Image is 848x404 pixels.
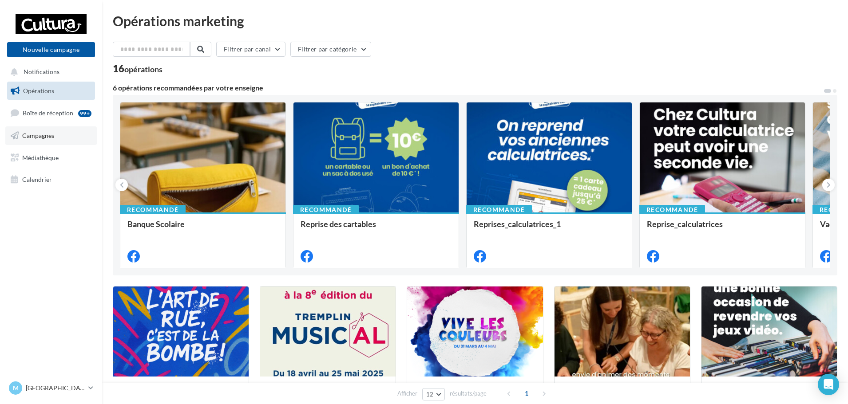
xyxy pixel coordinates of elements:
[818,374,839,395] div: Open Intercom Messenger
[647,220,798,237] div: Reprise_calculatrices
[422,388,445,400] button: 12
[5,126,97,145] a: Campagnes
[23,109,73,117] span: Boîte de réception
[22,176,52,183] span: Calendrier
[397,389,417,398] span: Afficher
[78,110,91,117] div: 99+
[216,42,285,57] button: Filtrer par canal
[301,220,452,237] div: Reprise des cartables
[127,220,278,237] div: Banque Scolaire
[290,42,371,57] button: Filtrer par catégorie
[124,65,162,73] div: opérations
[22,153,59,161] span: Médiathèque
[26,384,85,392] p: [GEOGRAPHIC_DATA]
[7,380,95,396] a: M [GEOGRAPHIC_DATA]
[113,84,823,91] div: 6 opérations recommandées par votre enseigne
[519,386,534,400] span: 1
[5,103,97,122] a: Boîte de réception99+
[466,205,532,215] div: Recommandé
[639,205,705,215] div: Recommandé
[5,82,97,100] a: Opérations
[474,220,625,237] div: Reprises_calculatrices_1
[23,87,54,94] span: Opérations
[450,389,487,398] span: résultats/page
[113,64,162,74] div: 16
[5,149,97,167] a: Médiathèque
[22,132,54,139] span: Campagnes
[24,68,59,76] span: Notifications
[113,14,837,27] div: Opérations marketing
[5,170,97,189] a: Calendrier
[7,42,95,57] button: Nouvelle campagne
[293,205,359,215] div: Recommandé
[13,384,19,392] span: M
[426,391,434,398] span: 12
[120,205,186,215] div: Recommandé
